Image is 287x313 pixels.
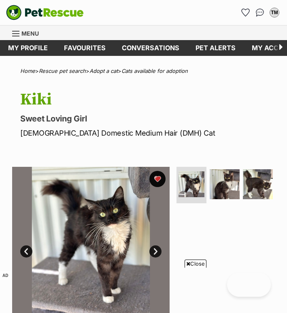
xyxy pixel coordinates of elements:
[121,68,188,74] a: Cats available for adoption
[185,260,206,268] span: Close
[149,245,162,258] a: Next
[149,171,166,187] button: favourite
[21,30,39,37] span: Menu
[12,26,45,40] a: Menu
[243,169,273,199] img: Photo of Kiki
[20,128,275,138] p: [DEMOGRAPHIC_DATA] Domestic Medium Hair (DMH) Cat
[20,90,275,109] h1: Kiki
[253,6,266,19] a: Conversations
[20,245,32,258] a: Prev
[6,5,84,20] a: PetRescue
[179,171,204,197] img: Photo of Kiki
[39,68,86,74] a: Rescue pet search
[89,68,118,74] a: Adopt a cat
[239,6,281,19] ul: Account quick links
[256,9,264,17] img: chat-41dd97257d64d25036548639549fe6c8038ab92f7586957e7f3b1b290dea8141.svg
[210,169,240,199] img: Photo of Kiki
[227,273,271,297] iframe: Help Scout Beacon - Open
[20,68,35,74] a: Home
[6,5,84,20] img: logo-cat-932fe2b9b8326f06289b0f2fb663e598f794de774fb13d1741a6617ecf9a85b4.svg
[114,40,187,56] a: conversations
[239,6,252,19] a: Favourites
[187,40,244,56] a: Pet alerts
[20,113,275,124] p: Sweet Loving Girl
[56,40,114,56] a: Favourites
[270,9,278,17] div: TM
[268,6,281,19] button: My account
